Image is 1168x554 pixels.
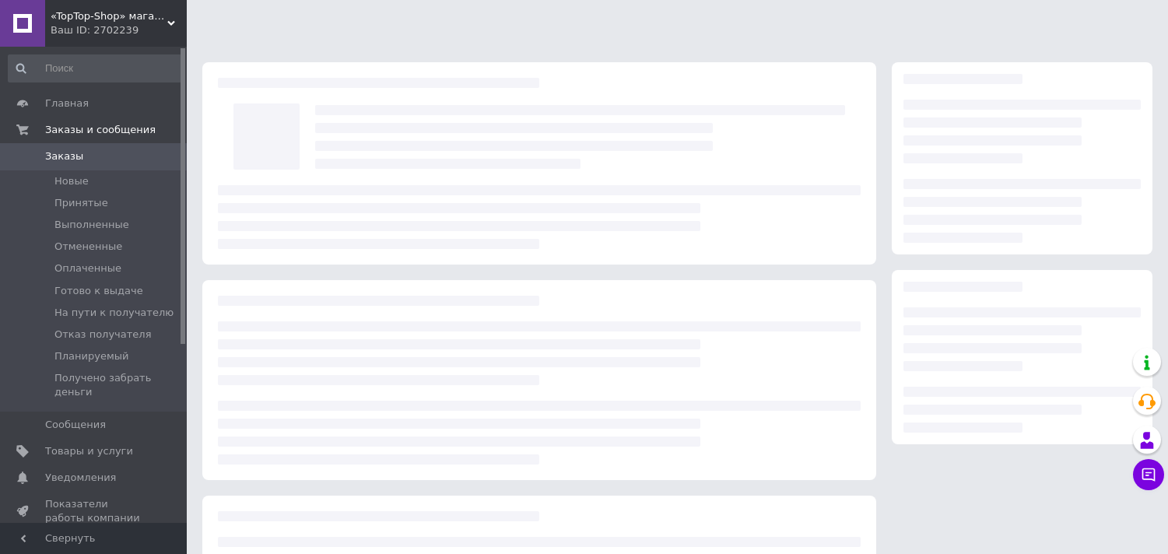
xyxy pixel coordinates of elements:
span: На пути к получателю [54,306,174,320]
div: Ваш ID: 2702239 [51,23,187,37]
span: Заказы [45,149,83,163]
span: «TopTop-Shop» магазин детской одежды [51,9,167,23]
input: Поиск [8,54,184,82]
span: Товары и услуги [45,444,133,458]
span: Планируемый [54,349,128,363]
span: Готово к выдаче [54,284,143,298]
span: Новые [54,174,89,188]
span: Выполненные [54,218,129,232]
span: Уведомления [45,471,116,485]
span: Принятые [54,196,108,210]
button: Чат с покупателем [1133,459,1164,490]
span: Главная [45,96,89,110]
span: Показатели работы компании [45,497,144,525]
span: Получено забрать деньги [54,371,182,399]
span: Сообщения [45,418,106,432]
span: Оплаченные [54,261,121,275]
span: Отмененные [54,240,122,254]
span: Отказ получателя [54,328,151,342]
span: Заказы и сообщения [45,123,156,137]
